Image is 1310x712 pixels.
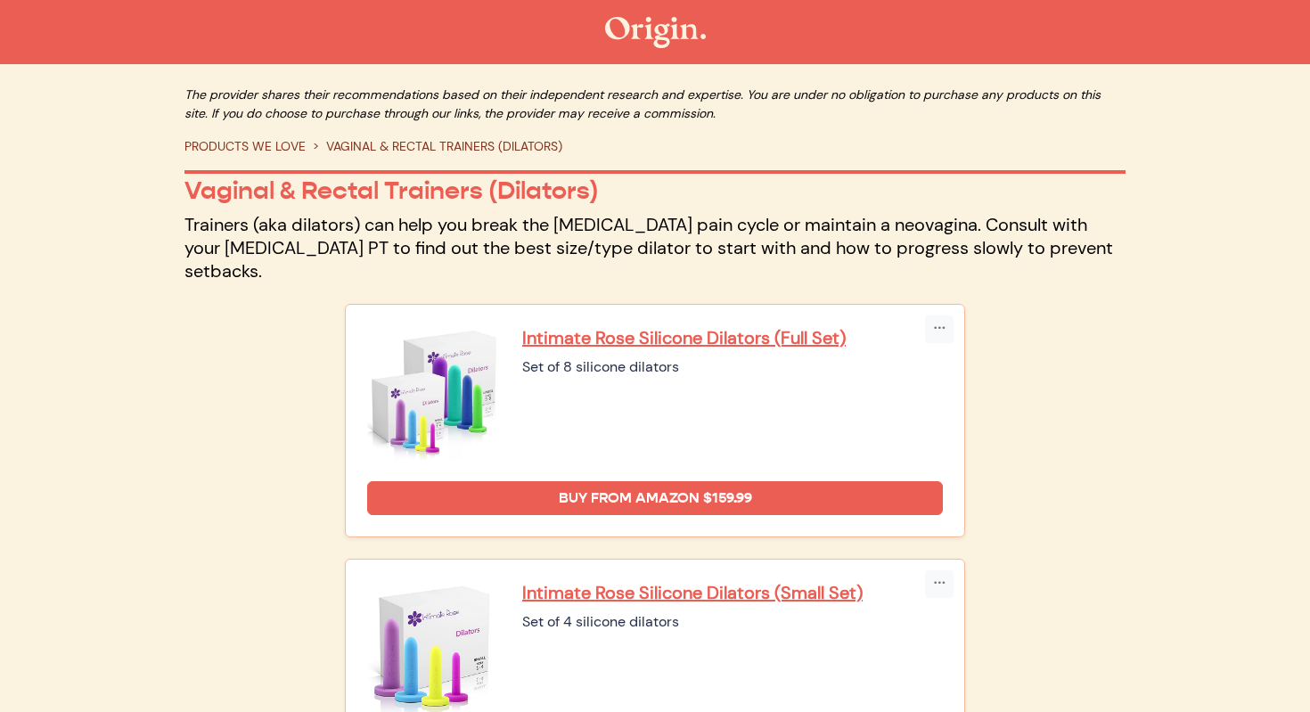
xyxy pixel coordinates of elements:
[367,326,501,460] img: Intimate Rose Silicone Dilators (Full Set)
[184,176,1126,206] p: Vaginal & Rectal Trainers (Dilators)
[306,137,562,156] li: VAGINAL & RECTAL TRAINERS (DILATORS)
[605,17,706,48] img: The Origin Shop
[522,581,943,604] a: Intimate Rose Silicone Dilators (Small Set)
[522,356,943,378] div: Set of 8 silicone dilators
[522,326,943,349] a: Intimate Rose Silicone Dilators (Full Set)
[522,611,943,633] div: Set of 4 silicone dilators
[184,213,1126,282] p: Trainers (aka dilators) can help you break the [MEDICAL_DATA] pain cycle or maintain a neovagina....
[184,138,306,154] a: PRODUCTS WE LOVE
[184,86,1126,123] p: The provider shares their recommendations based on their independent research and expertise. You ...
[367,481,943,515] a: Buy from Amazon $159.99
